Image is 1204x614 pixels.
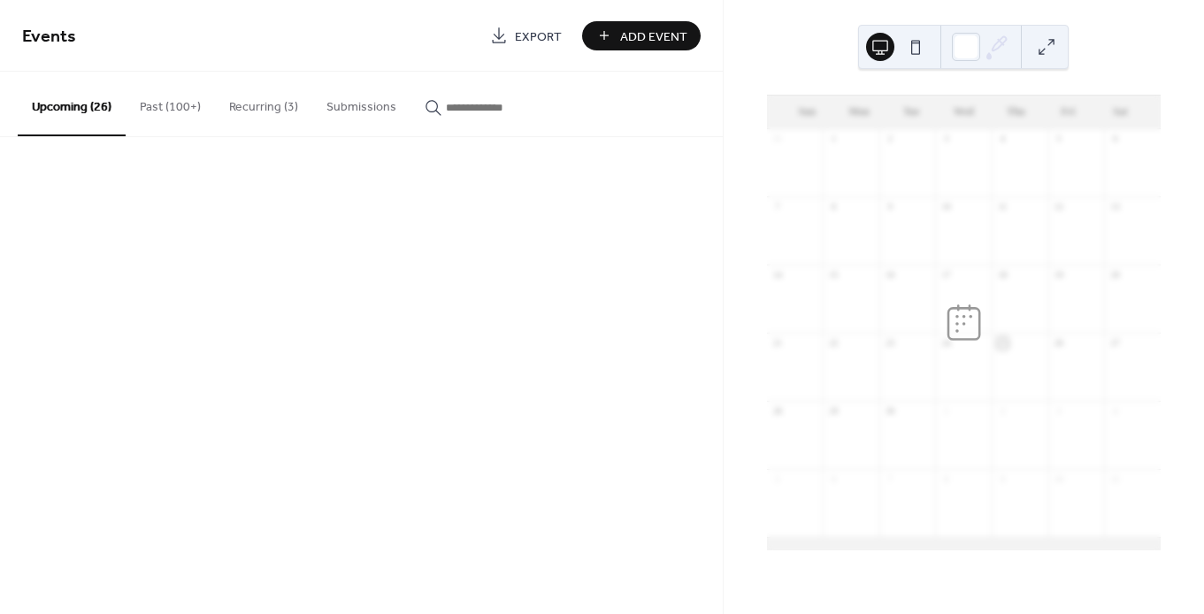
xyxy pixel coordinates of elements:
div: 11 [997,202,1009,214]
div: Wed [938,96,990,129]
button: Past (100+) [126,72,215,134]
div: 1 [940,405,953,418]
div: 28 [771,405,784,418]
div: Fri [1042,96,1094,129]
button: Upcoming (26) [18,72,126,136]
div: 2 [884,134,896,146]
div: 24 [940,337,953,349]
div: 13 [1109,202,1122,214]
button: Recurring (3) [215,72,312,134]
div: 23 [884,337,896,349]
div: 18 [997,270,1009,282]
a: Export [477,21,575,50]
div: 7 [771,202,784,214]
div: Thu [990,96,1042,129]
div: 31 [771,134,784,146]
div: 2 [997,405,1009,418]
div: 22 [828,337,840,349]
div: 8 [940,473,953,486]
div: 14 [771,270,784,282]
div: 1 [828,134,840,146]
div: 8 [828,202,840,214]
div: Tue [886,96,938,129]
div: 27 [1109,337,1122,349]
div: 21 [771,337,784,349]
div: 4 [997,134,1009,146]
div: 15 [828,270,840,282]
div: 6 [828,473,840,486]
div: Mon [833,96,886,129]
button: Add Event [582,21,701,50]
div: 10 [1053,473,1065,486]
div: 3 [1053,405,1065,418]
div: 20 [1109,270,1122,282]
div: Sat [1094,96,1146,129]
div: Sun [781,96,833,129]
button: Submissions [312,72,410,134]
div: 11 [1109,473,1122,486]
div: 16 [884,270,896,282]
div: 26 [1053,337,1065,349]
span: Export [515,27,562,46]
div: 6 [1109,134,1122,146]
div: 12 [1053,202,1065,214]
div: 7 [884,473,896,486]
div: 17 [940,270,953,282]
div: 10 [940,202,953,214]
div: 9 [884,202,896,214]
div: 5 [771,473,784,486]
div: 4 [1109,405,1122,418]
div: 5 [1053,134,1065,146]
div: 3 [940,134,953,146]
div: 19 [1053,270,1065,282]
span: Add Event [620,27,687,46]
div: 30 [884,405,896,418]
div: 29 [828,405,840,418]
div: 25 [997,337,1009,349]
span: Events [22,19,76,54]
div: 9 [997,473,1009,486]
